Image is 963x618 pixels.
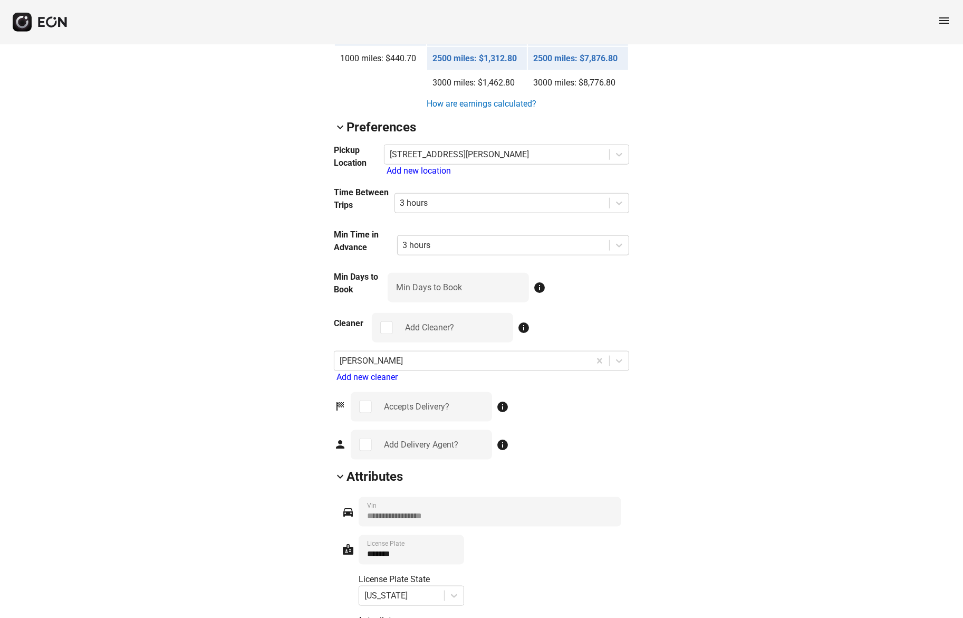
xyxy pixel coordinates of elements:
[384,439,458,451] div: Add Delivery Agent?
[334,400,346,413] span: sports_score
[367,539,405,548] label: License Plate
[334,470,346,483] span: keyboard_arrow_down
[342,543,354,556] span: badge
[336,371,629,384] div: Add new cleaner
[496,401,509,413] span: info
[405,321,454,334] div: Add Cleaner?
[517,321,530,334] span: info
[533,281,546,294] span: info
[528,71,628,94] td: 3000 miles: $8,776.80
[334,186,394,212] h3: Time Between Trips
[334,144,384,169] h3: Pickup Location
[334,271,388,296] h3: Min Days to Book
[396,281,462,294] label: Min Days to Book
[346,468,403,485] h2: Attributes
[334,229,397,254] h3: Min Time in Advance
[342,506,354,518] span: directions_car
[384,401,449,413] div: Accepts Delivery?
[346,119,416,136] h2: Preferences
[528,47,628,70] td: 2500 miles: $7,876.80
[359,573,464,586] div: License Plate State
[427,47,527,70] td: 2500 miles: $1,312.80
[334,438,346,451] span: person
[427,71,527,94] td: 3000 miles: $1,462.80
[496,439,509,451] span: info
[334,317,363,330] h3: Cleaner
[387,165,629,177] div: Add new location
[426,98,537,110] a: How are earnings calculated?
[335,47,426,70] td: 1000 miles: $440.70
[334,121,346,134] span: keyboard_arrow_down
[938,14,950,27] span: menu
